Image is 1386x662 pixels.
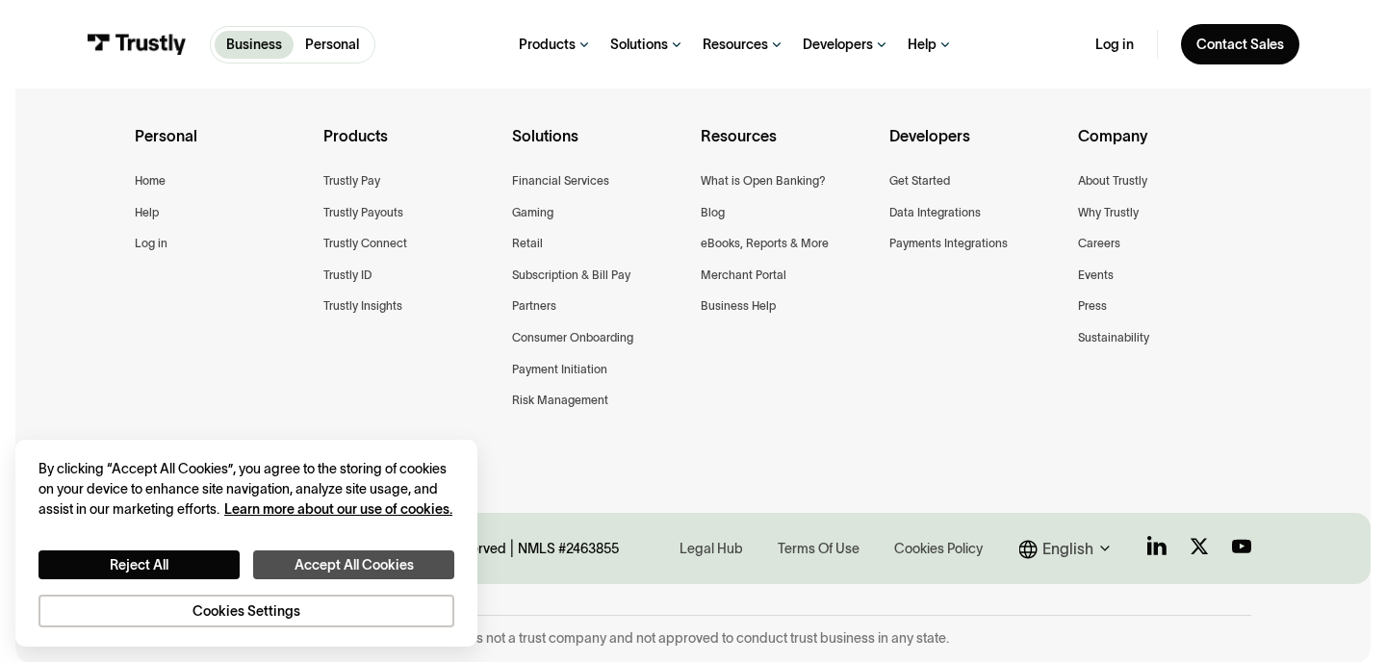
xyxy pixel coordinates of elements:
a: Home [135,171,166,191]
img: Trustly Logo [87,34,187,55]
a: Careers [1078,234,1120,254]
button: Accept All Cookies [253,550,454,579]
div: Personal [135,123,308,171]
div: NMLS #2463855 [518,540,619,557]
p: Personal [305,35,359,55]
a: eBooks, Reports & More [701,234,829,254]
a: Why Trustly [1078,203,1139,223]
a: Retail [512,234,543,254]
a: Business [215,31,294,59]
a: Press [1078,296,1107,317]
a: Log in [1095,36,1134,53]
a: Gaming [512,203,553,223]
div: Company [1078,123,1251,171]
div: | [510,537,514,560]
div: Products [323,123,497,171]
div: Resources [703,36,768,53]
a: Log in [135,234,167,254]
div: Cookies Policy [894,540,983,559]
div: Developers [889,123,1063,171]
a: Payment Initiation [512,360,607,380]
a: Trustly Connect [323,234,407,254]
a: Contact Sales [1181,24,1299,64]
div: Cookie banner [15,440,477,647]
a: Terms Of Use [772,536,865,561]
a: Legal Hub [674,536,749,561]
button: Reject All [38,550,240,579]
div: Legal Hub [680,540,743,559]
a: Personal [294,31,371,59]
div: Solutions [610,36,668,53]
a: More information about your privacy, opens in a new tab [224,501,452,517]
div: Help [908,36,937,53]
a: Risk Management [512,391,608,411]
div: Privacy [38,459,454,627]
a: Cookies Policy [888,536,988,561]
a: Data Integrations [889,203,981,223]
a: Trustly Pay [323,171,380,191]
div: Trustly, Inc. dba Trustly Payments in [US_STATE]. Trustly is not a trust company and not approved... [135,629,1251,647]
button: Cookies Settings [38,595,454,627]
div: Terms Of Use [778,540,860,559]
div: Products [519,36,576,53]
a: Subscription & Bill Pay [512,266,630,286]
a: Events [1078,266,1114,286]
a: Financial Services [512,171,609,191]
a: Merchant Portal [701,266,786,286]
a: Payments Integrations [889,234,1008,254]
a: Blog [701,203,725,223]
a: Trustly ID [323,266,372,286]
div: Solutions [512,123,685,171]
a: What is Open Banking? [701,171,826,191]
div: Contact Sales [1196,36,1284,53]
a: About Trustly [1078,171,1147,191]
a: Business Help [701,296,776,317]
div: English [1019,537,1116,561]
a: Partners [512,296,556,317]
a: Trustly Insights [323,296,402,317]
div: Developers [803,36,873,53]
a: Consumer Onboarding [512,328,633,348]
a: Trustly Payouts [323,203,403,223]
div: English [1042,537,1093,561]
a: Get Started [889,171,950,191]
div: By clicking “Accept All Cookies”, you agree to the storing of cookies on your device to enhance s... [38,459,454,520]
a: Sustainability [1078,328,1149,348]
a: Help [135,203,159,223]
div: Resources [701,123,874,171]
p: Business [226,35,282,55]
